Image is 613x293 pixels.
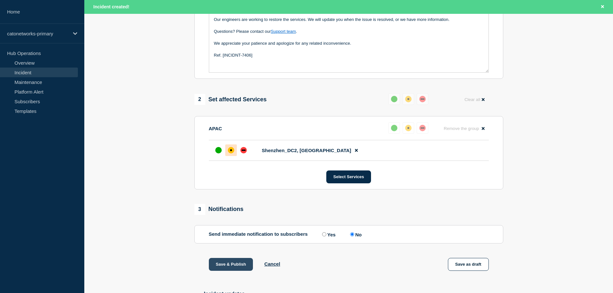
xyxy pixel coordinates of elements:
button: Save as draft [448,258,489,271]
p: Our engineers are working to restore the services. We will update you when the issue is resolved,... [214,17,484,23]
div: down [240,147,247,153]
div: down [419,96,426,102]
input: Yes [322,232,326,236]
input: No [350,232,354,236]
button: Cancel [264,261,280,267]
button: Remove the group [440,122,489,135]
button: affected [403,93,414,105]
div: up [215,147,222,153]
div: down [419,125,426,131]
label: Yes [320,231,336,237]
a: Support team [271,29,296,34]
button: Select Services [326,170,371,183]
div: affected [405,96,412,102]
span: Incident created! [93,4,129,9]
p: APAC [209,126,222,131]
p: Send immediate notification to subscribers [209,231,308,237]
button: Clear all [460,93,488,106]
button: affected [403,122,414,134]
p: catonetworks-primary [7,31,69,36]
span: 2 [194,94,205,105]
span: Shenzhen_DC2, [GEOGRAPHIC_DATA] [262,148,351,153]
div: up [391,125,397,131]
label: No [348,231,362,237]
div: Notifications [194,204,244,215]
div: affected [405,125,412,131]
button: Close banner [599,3,607,11]
div: Set affected Services [194,94,267,105]
button: Save & Publish [209,258,253,271]
button: down [417,122,428,134]
span: Remove the group [444,126,479,131]
button: down [417,93,428,105]
button: up [388,93,400,105]
div: up [391,96,397,102]
div: affected [228,147,234,153]
div: Send immediate notification to subscribers [209,231,489,237]
p: Questions? Please contact our . [214,29,484,34]
button: up [388,122,400,134]
p: We appreciate your patience and apologize for any related inconvenience. [214,41,484,46]
p: Ref. [INCIDNT-7406] [214,52,484,58]
span: 3 [194,204,205,215]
